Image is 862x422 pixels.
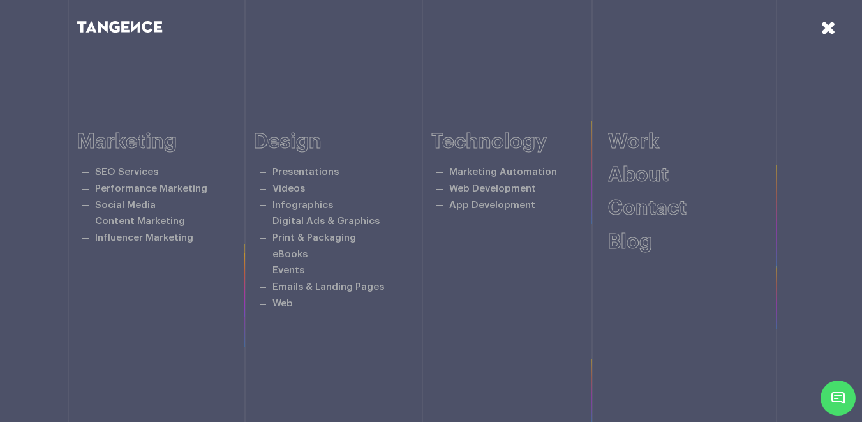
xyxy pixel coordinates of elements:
h6: Design [254,131,431,153]
a: Content Marketing [95,216,185,226]
a: About [608,165,669,185]
a: Web [272,299,293,308]
a: Emails & Landing Pages [272,282,384,292]
a: eBooks [272,250,308,259]
a: Videos [272,184,305,193]
a: Contact [608,198,687,218]
a: SEO Services [95,167,158,177]
a: Influencer Marketing [95,233,193,243]
h6: Technology [431,131,609,153]
a: Social Media [95,200,156,210]
span: Chat Widget [821,381,856,416]
a: Blog [608,232,652,252]
a: Events [272,266,304,275]
a: Work [608,132,660,152]
a: Performance Marketing [95,184,207,193]
a: Web Development [449,184,536,193]
a: Presentations [272,167,339,177]
a: Print & Packaging [272,233,356,243]
a: Digital Ads & Graphics [272,216,380,226]
a: App Development [449,200,535,210]
h6: Marketing [77,131,255,153]
a: Infographics [272,200,333,210]
a: Marketing Automation [449,167,557,177]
